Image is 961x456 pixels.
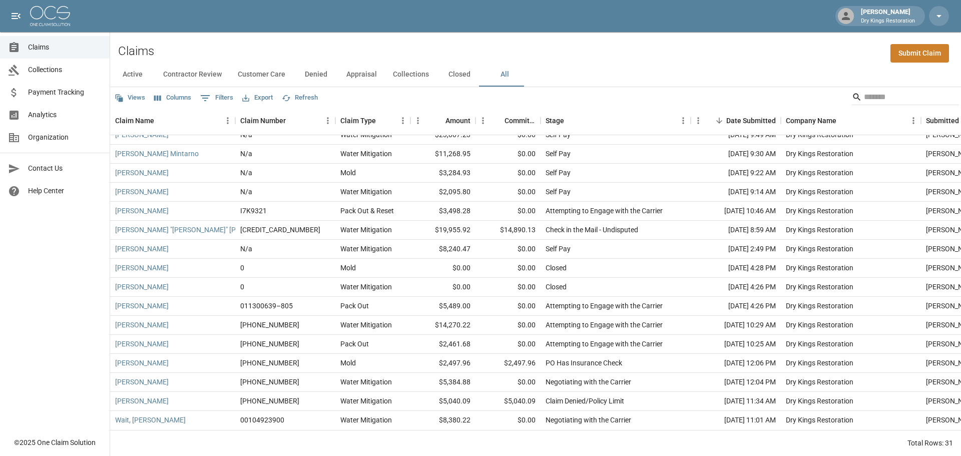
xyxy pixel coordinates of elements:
div: $0.00 [410,278,475,297]
div: Water Mitigation [340,415,392,425]
button: Menu [320,113,335,128]
div: 01-008-959086 [240,339,299,349]
div: Dry Kings Restoration [786,339,853,349]
a: [PERSON_NAME] [115,358,169,368]
span: Claims [28,42,102,53]
button: Views [112,90,148,106]
div: [DATE] 9:14 AM [691,183,781,202]
div: 1006-26-7316 [240,358,299,368]
div: Water Mitigation [340,149,392,159]
div: © 2025 One Claim Solution [14,437,96,447]
div: Check in the Mail - Undisputed [546,225,638,235]
button: Closed [437,63,482,87]
div: [DATE] 4:26 PM [691,278,781,297]
div: Self Pay [546,187,571,197]
div: Pack Out [340,301,369,311]
div: [DATE] 4:28 PM [691,259,781,278]
div: Dry Kings Restoration [786,225,853,235]
p: Dry Kings Restoration [861,17,915,26]
h2: Claims [118,44,154,59]
div: Stage [541,107,691,135]
div: Self Pay [546,149,571,159]
div: $14,270.22 [410,316,475,335]
div: $0.00 [475,373,541,392]
div: Dry Kings Restoration [786,282,853,292]
a: [PERSON_NAME] [115,377,169,387]
div: Dry Kings Restoration [786,244,853,254]
span: Analytics [28,110,102,120]
div: $5,384.88 [410,373,475,392]
div: $2,497.96 [475,354,541,373]
div: $0.00 [475,164,541,183]
div: Dry Kings Restoration [786,377,853,387]
div: [DATE] 10:25 AM [691,335,781,354]
a: [PERSON_NAME] [115,244,169,254]
span: Collections [28,65,102,75]
a: [PERSON_NAME] [115,130,169,140]
div: [DATE] 10:29 AM [691,316,781,335]
button: Sort [564,114,578,128]
a: [PERSON_NAME] [115,396,169,406]
a: [PERSON_NAME] Mintarno [115,149,199,159]
div: $2,461.68 [410,335,475,354]
div: Date Submitted [726,107,776,135]
div: Attempting to Engage with the Carrier [546,206,663,216]
a: [PERSON_NAME] [115,320,169,330]
div: Dry Kings Restoration [786,415,853,425]
button: Show filters [198,90,236,106]
div: 011300639–805 [240,301,293,311]
div: 01-008-962042 [240,396,299,406]
button: Select columns [152,90,194,106]
button: open drawer [6,6,26,26]
button: Refresh [279,90,320,106]
img: ocs-logo-white-transparent.png [30,6,70,26]
a: [PERSON_NAME] [115,339,169,349]
div: Attempting to Engage with the Carrier [546,301,663,311]
button: Sort [491,114,505,128]
div: Amount [445,107,470,135]
div: Claim Name [110,107,235,135]
button: Sort [836,114,850,128]
div: Amount [410,107,475,135]
div: Search [852,89,959,107]
div: Mold [340,358,356,368]
div: Pack Out [340,339,369,349]
button: Appraisal [338,63,385,87]
div: [DATE] 10:46 AM [691,202,781,221]
div: Committed Amount [505,107,536,135]
a: [PERSON_NAME] [115,301,169,311]
div: $5,489.00 [410,297,475,316]
div: $5,040.09 [410,392,475,411]
button: Sort [154,114,168,128]
div: $0.00 [475,145,541,164]
div: 0 [240,282,244,292]
div: Claim Denied/Policy Limit [546,396,624,406]
button: Active [110,63,155,87]
div: Dry Kings Restoration [786,149,853,159]
div: Claim Type [340,107,376,135]
div: Dry Kings Restoration [786,168,853,178]
div: PO Has Insurance Check [546,358,622,368]
div: $0.00 [475,316,541,335]
a: Submit Claim [890,44,949,63]
div: N/a [240,149,252,159]
div: Dry Kings Restoration [786,358,853,368]
div: $3,284.93 [410,164,475,183]
button: Sort [712,114,726,128]
div: [DATE] 12:04 PM [691,373,781,392]
div: Closed [546,263,567,273]
span: Organization [28,132,102,143]
div: $19,955.92 [410,221,475,240]
div: Claim Type [335,107,410,135]
div: 0 [240,263,244,273]
div: $5,040.09 [475,392,541,411]
div: Negotiating with the Carrier [546,377,631,387]
div: Date Submitted [691,107,781,135]
button: Sort [286,114,300,128]
button: Customer Care [230,63,293,87]
div: Attempting to Engage with the Carrier [546,339,663,349]
div: $0.00 [475,183,541,202]
div: 1006-26-7316 [240,377,299,387]
div: Total Rows: 31 [907,438,953,448]
div: [PERSON_NAME] [857,7,919,25]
